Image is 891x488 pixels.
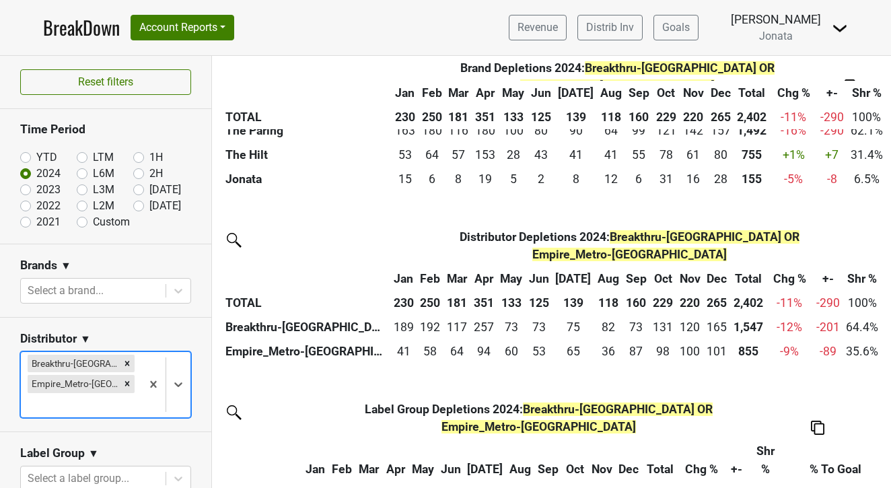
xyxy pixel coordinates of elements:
[470,339,497,363] td: 94.084
[561,439,588,481] th: Oct: activate to sort column ascending
[43,13,120,42] a: BreakDown
[653,143,680,167] td: 78
[683,146,704,164] div: 61
[731,11,821,28] div: [PERSON_NAME]
[820,110,844,123] span: -290
[656,146,676,164] div: 78
[676,315,704,339] td: 120.331
[676,291,704,315] th: 220
[600,170,622,188] div: 12
[704,315,731,339] td: 164.668
[392,104,419,129] th: 230
[499,80,528,104] th: May: activate to sort column ascending
[737,122,767,139] div: 1,492
[734,80,771,104] th: Total: activate to sort column ascending
[93,149,114,166] label: LTM
[680,343,701,360] div: 100
[626,318,647,336] div: 73
[390,267,417,291] th: Jan: activate to sort column ascending
[832,20,848,36] img: Dropdown Menu
[390,315,417,339] td: 189.084
[447,318,467,336] div: 117
[555,118,597,143] td: 90.167
[420,318,440,336] div: 192
[445,104,472,129] th: 181
[820,146,844,164] div: +7
[532,230,799,261] span: Breakthru-[GEOGRAPHIC_DATA] OR Empire_Metro-[GEOGRAPHIC_DATA]
[653,318,673,336] div: 131
[707,167,734,191] td: 28.25
[420,343,440,360] div: 58
[707,343,727,360] div: 101
[597,80,625,104] th: Aug: activate to sort column ascending
[500,343,522,360] div: 60
[653,104,680,129] th: 229
[555,80,597,104] th: Jul: activate to sort column ascending
[558,170,594,188] div: 8
[93,182,114,198] label: L3M
[710,146,730,164] div: 80
[448,146,468,164] div: 57
[497,339,526,363] td: 60.333
[843,291,882,315] td: 100%
[222,291,390,315] th: TOTAL
[725,439,748,481] th: +-: activate to sort column ascending
[222,118,392,143] th: The Paring
[680,167,707,191] td: 16.249
[443,339,470,363] td: 63.75
[470,267,497,291] th: Apr: activate to sort column ascending
[813,267,843,291] th: +-: activate to sort column ascending
[475,170,495,188] div: 19
[448,122,468,139] div: 116
[20,332,77,346] h3: Distributor
[534,439,562,481] th: Sep: activate to sort column ascending
[222,228,244,250] img: filter
[222,339,390,363] th: Empire_Metro-[GEOGRAPHIC_DATA]
[382,439,409,481] th: Apr: activate to sort column ascending
[445,143,472,167] td: 57.417
[526,291,553,315] th: 125
[678,439,725,481] th: Chg %: activate to sort column ascending
[656,170,676,188] div: 31
[616,439,643,481] th: Dec: activate to sort column ascending
[683,170,704,188] div: 16
[499,118,528,143] td: 99.917
[597,167,625,191] td: 12.166
[531,146,551,164] div: 43
[816,318,840,336] div: -201
[93,214,130,230] label: Custom
[526,315,553,339] td: 72.583
[598,343,619,360] div: 36
[528,118,555,143] td: 80.417
[847,118,886,143] td: 62.1%
[629,122,649,139] div: 99
[730,291,767,315] th: 2,402
[499,104,528,129] th: 133
[737,170,767,188] div: 155
[120,375,135,392] div: Remove Empire_Metro-NY
[770,80,816,104] th: Chg %: activate to sort column ascending
[558,146,594,164] div: 41
[528,80,555,104] th: Jun: activate to sort column ascending
[759,30,793,42] span: Jonata
[704,291,731,315] th: 265
[817,80,847,104] th: +-: activate to sort column ascending
[629,146,649,164] div: 55
[528,104,555,129] th: 125
[748,439,783,481] th: Shr %: activate to sort column ascending
[419,143,445,167] td: 63.667
[222,104,392,129] th: TOTAL
[777,296,802,310] span: -11%
[600,122,622,139] div: 64
[500,318,522,336] div: 73
[767,267,813,291] th: Chg %: activate to sort column ascending
[845,79,858,94] img: Copy to clipboard
[730,315,767,339] th: 1546.581
[597,118,625,143] td: 64.166
[419,167,445,191] td: 6.333
[734,143,771,167] th: 754.832
[625,118,653,143] td: 98.667
[734,118,771,143] th: 1491.834
[392,143,419,167] td: 52.833
[649,339,676,363] td: 97.833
